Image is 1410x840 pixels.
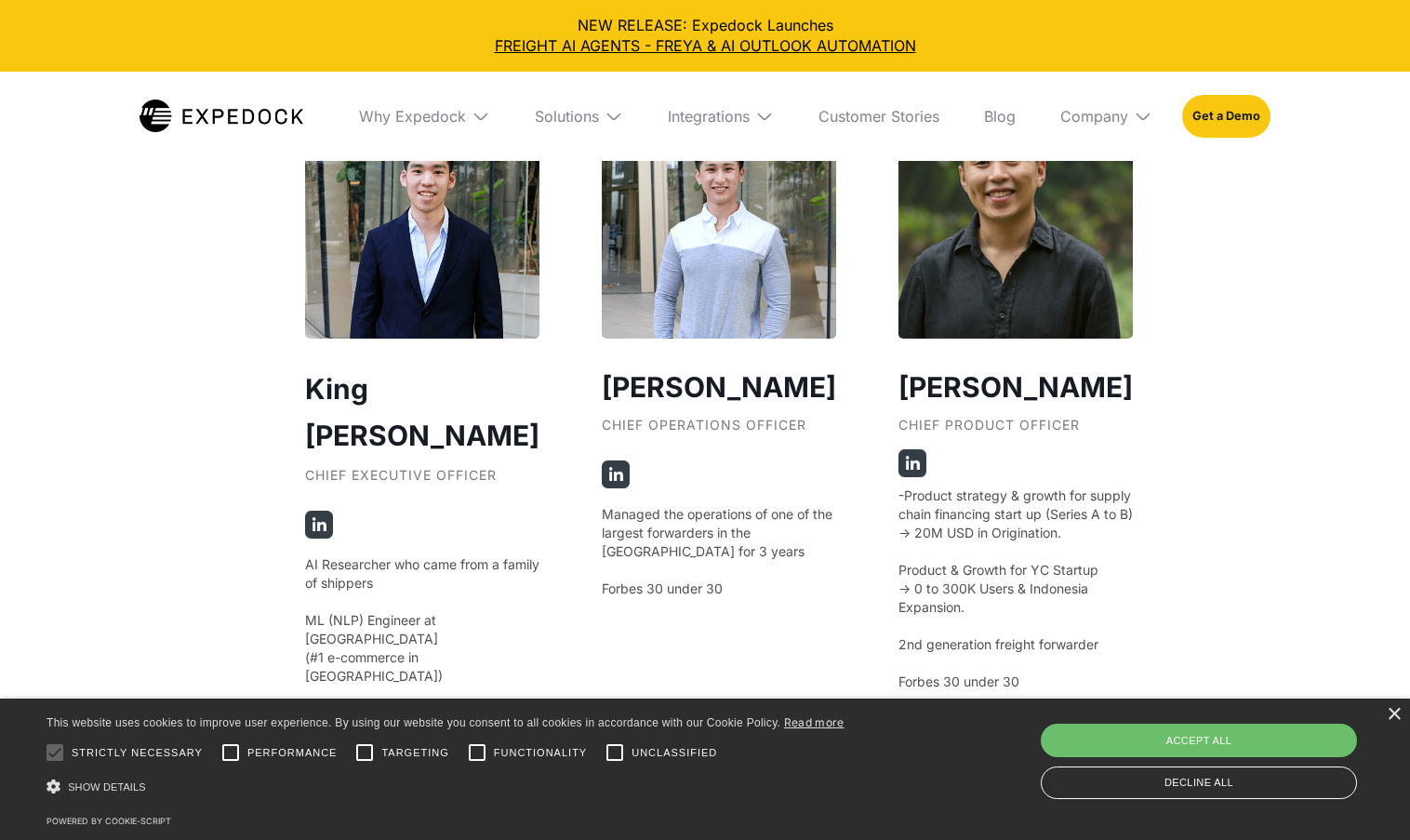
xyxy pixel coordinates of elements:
[1041,767,1357,799] div: Decline all
[535,107,599,126] div: Solutions
[898,487,1133,691] p: -Product strategy & growth for supply chain financing start up (Series A to B) -> 20M USD in Orig...
[344,72,505,161] div: Why Expedock
[494,745,587,761] span: Functionality
[784,715,845,729] a: Read more
[668,107,750,126] div: Integrations
[1045,72,1167,161] div: Company
[15,35,1395,56] a: FREIGHT AI AGENTS - FREYA & AI OUTLOOK AUTOMATION
[1182,95,1270,138] a: Get a Demo
[359,107,466,126] div: Why Expedock
[1091,639,1410,840] iframe: Chat Widget
[15,15,1395,57] div: NEW RELEASE: Expedock Launches
[68,781,146,793] span: Show details
[898,366,1133,408] h3: [PERSON_NAME]
[381,745,448,761] span: Targeting
[520,72,638,161] div: Solutions
[72,745,203,761] span: Strictly necessary
[47,716,780,729] span: This website uses cookies to improve user experience. By using our website you consent to all coo...
[305,468,539,500] div: Chief Executive Officer
[247,745,338,761] span: Performance
[804,72,954,161] a: Customer Stories
[1060,107,1128,126] div: Company
[602,418,836,449] div: Chief Operations Officer
[1041,724,1357,757] div: Accept all
[898,418,1133,449] div: Chief Product Officer
[602,104,836,339] img: COO Jeff Tan
[653,72,789,161] div: Integrations
[47,816,171,826] a: Powered by cookie-script
[898,104,1133,339] img: Jig Young, co-founder and chief product officer at Expedock.com
[602,505,836,598] p: Managed the operations of one of the largest forwarders in the [GEOGRAPHIC_DATA] for 3 years Forb...
[305,104,539,339] img: CEO King Alandy Dy
[47,774,845,800] div: Show details
[305,555,539,779] p: AI Researcher who came from a family of shippers ‍ ML (NLP) Engineer at [GEOGRAPHIC_DATA] (#1 e-c...
[632,745,717,761] span: Unclassified
[969,72,1031,161] a: Blog
[305,366,539,459] h2: King [PERSON_NAME]
[602,366,836,408] h3: [PERSON_NAME]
